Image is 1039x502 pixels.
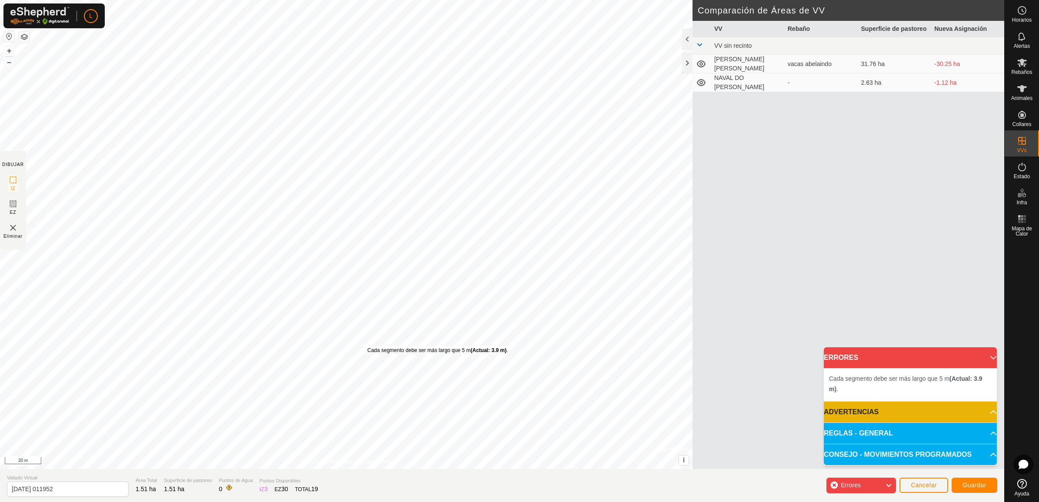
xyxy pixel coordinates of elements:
span: Cada segmento debe ser más largo que 5 m . [829,375,982,392]
span: Mapa de Calor [1007,226,1037,236]
div: IZ [260,485,267,494]
p-accordion-header: ERRORES [824,347,997,368]
div: - [788,78,854,87]
button: + [4,46,14,56]
span: Infra [1016,200,1027,205]
th: Superficie de pastoreo [858,21,931,37]
div: TOTAL [295,485,318,494]
p-accordion-header: CONSEJO - MOVIMIENTOS PROGRAMADOS [824,444,997,465]
td: -30.25 ha [931,55,1004,73]
p-accordion-content: ERRORES [824,368,997,401]
span: Eliminar [3,233,23,239]
span: Alertas [1014,43,1030,49]
b: (Actual: 3.9 m) [470,347,506,353]
span: 1.51 ha [164,485,184,492]
span: VV sin recinto [714,42,752,49]
span: 30 [281,485,288,492]
p-accordion-header: REGLAS - GENERAL [824,423,997,444]
td: 2.63 ha [858,73,931,92]
span: 19 [311,485,318,492]
td: -1.12 ha [931,73,1004,92]
div: Cada segmento debe ser más largo que 5 m . [367,346,508,354]
button: i [679,455,689,465]
img: VV [8,223,18,233]
span: 3 [264,485,268,492]
button: Restablecer Mapa [4,31,14,42]
span: Superficie de pastoreo [164,477,212,484]
span: CONSEJO - MOVIMIENTOS PROGRAMADOS [824,449,972,460]
span: ERRORES [824,352,858,363]
span: Animales [1011,96,1032,101]
span: Vallado Virtual [7,474,129,482]
span: Área Total [136,477,157,484]
td: 31.76 ha [858,55,931,73]
a: Contáctenos [362,458,391,465]
th: Rebaño [784,21,858,37]
button: – [4,57,14,67]
h2: Comparación de Áreas de VV [698,5,1004,16]
th: Nueva Asignación [931,21,1004,37]
span: i [683,456,685,464]
button: Cancelar [899,478,948,493]
span: 0 [219,485,222,492]
span: Errores [841,482,861,489]
td: NAVAL DO [PERSON_NAME] [711,73,784,92]
span: L [89,11,93,20]
span: ADVERTENCIAS [824,407,879,417]
div: DIBUJAR [2,161,24,168]
img: Logo Gallagher [10,7,70,25]
span: Horarios [1012,17,1032,23]
span: Ayuda [1015,491,1029,496]
div: EZ [275,485,288,494]
td: [PERSON_NAME] [PERSON_NAME] [711,55,784,73]
b: (Actual: 3.9 m) [829,375,982,392]
span: Estado [1014,174,1030,179]
span: Puntos de Agua [219,477,253,484]
p-accordion-header: ADVERTENCIAS [824,402,997,422]
span: VVs [1017,148,1026,153]
th: VV [711,21,784,37]
span: Rebaños [1011,70,1032,75]
span: Collares [1012,122,1031,127]
a: Ayuda [1005,475,1039,500]
span: EZ [10,209,17,216]
span: IZ [11,185,16,192]
span: 1.51 ha [136,485,156,492]
span: Guardar [962,482,986,489]
button: Guardar [952,478,997,493]
div: vacas abelaindo [788,60,854,69]
span: Puntos Disponibles [260,477,318,485]
span: REGLAS - GENERAL [824,428,893,439]
a: Política de Privacidad [301,458,351,465]
span: Cancelar [911,482,937,489]
button: Capas del Mapa [19,32,30,42]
